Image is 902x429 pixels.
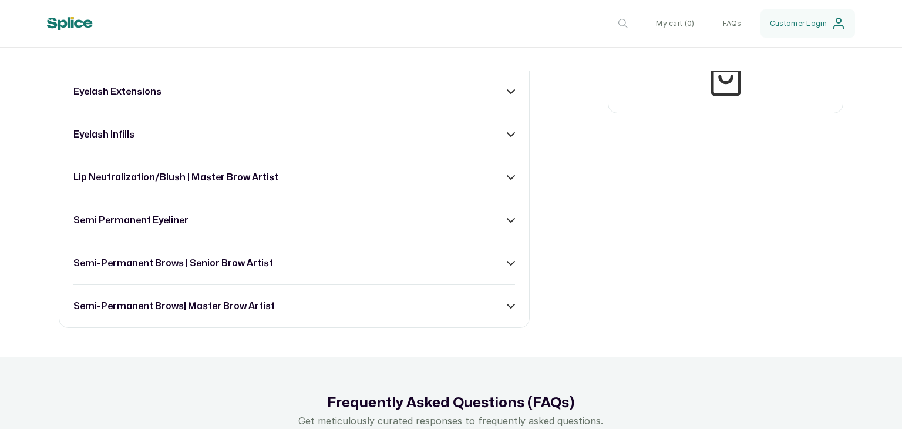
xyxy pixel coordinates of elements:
[73,170,278,185] h3: lip neutralization/blush | master brow artist
[73,256,273,270] h3: semi-permanent brows | senior brow artist
[327,393,575,414] h2: Frequently Asked Questions (FAQs)
[73,128,134,142] h3: eyelash infills
[760,9,855,38] button: Customer Login
[713,9,751,38] button: FAQs
[73,299,275,313] h3: semi-permanent brows| master brow artist
[647,9,704,38] button: My cart (0)
[298,414,603,428] p: Get meticulously curated responses to frequently asked questions.
[770,19,827,28] span: Customer Login
[73,213,189,227] h3: semi permanent eyeliner
[73,85,161,99] h3: eyelash extensions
